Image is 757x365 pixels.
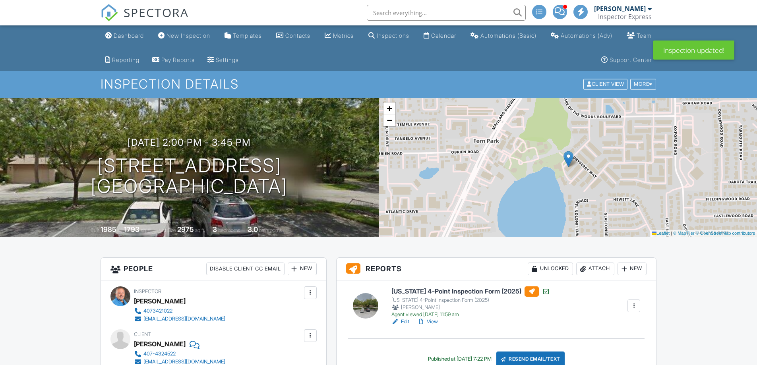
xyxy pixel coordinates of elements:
[598,53,655,68] a: Support Center
[101,11,189,27] a: SPECTORA
[391,286,550,297] h6: [US_STATE] 4-Point Inspection Form (2025)
[143,359,225,365] div: [EMAIL_ADDRESS][DOMAIN_NAME]
[383,102,395,114] a: Zoom in
[161,56,195,63] div: Pay Reports
[594,5,646,13] div: [PERSON_NAME]
[285,32,310,39] div: Contacts
[134,295,186,307] div: [PERSON_NAME]
[417,318,438,326] a: View
[177,225,194,234] div: 2975
[141,227,152,233] span: sq. ft.
[102,29,147,43] a: Dashboard
[583,79,627,90] div: Client View
[259,227,282,233] span: bathrooms
[528,263,573,275] div: Unlocked
[383,114,395,126] a: Zoom out
[480,32,536,39] div: Automations (Basic)
[391,303,550,311] div: [PERSON_NAME]
[101,258,326,280] h3: People
[149,53,198,68] a: Pay Reports
[630,79,656,90] div: More
[143,316,225,322] div: [EMAIL_ADDRESS][DOMAIN_NAME]
[91,227,99,233] span: Built
[391,286,550,318] a: [US_STATE] 4-Point Inspection Form (2025) [US_STATE] 4-Point Inspection Form (2025) [PERSON_NAME]...
[195,227,205,233] span: sq.ft.
[134,338,186,350] div: [PERSON_NAME]
[610,56,652,63] div: Support Center
[377,32,409,39] div: Inspections
[652,231,670,236] a: Leaflet
[288,263,317,275] div: New
[561,32,612,39] div: Automations (Adv)
[623,29,655,43] a: Team
[673,231,695,236] a: © MapTiler
[576,263,614,275] div: Attach
[391,297,550,303] div: [US_STATE] 4-Point Inspection Form (2025)
[337,258,656,280] h3: Reports
[213,225,217,234] div: 3
[233,32,262,39] div: Templates
[653,41,734,60] div: Inspection updated!
[167,32,210,39] div: New Inspection
[206,263,285,275] div: Disable Client CC Email
[367,5,526,21] input: Search everything...
[333,32,354,39] div: Metrics
[204,53,242,68] a: Settings
[387,115,392,125] span: −
[273,29,314,43] a: Contacts
[248,225,258,234] div: 3.0
[696,231,755,236] a: © OpenStreetMap contributors
[101,225,116,234] div: 1985
[428,356,492,362] div: Published at [DATE] 7:22 PM
[155,29,213,43] a: New Inspection
[365,29,412,43] a: Inspections
[467,29,540,43] a: Automations (Basic)
[101,77,657,91] h1: Inspection Details
[128,137,251,148] h3: [DATE] 2:00 pm - 3:45 pm
[391,318,409,326] a: Edit
[143,351,176,357] div: 407-4324522
[216,56,239,63] div: Settings
[114,32,144,39] div: Dashboard
[112,56,139,63] div: Reporting
[671,231,672,236] span: |
[134,350,225,358] a: 407-4324522
[134,331,151,337] span: Client
[124,225,139,234] div: 1793
[321,29,357,43] a: Metrics
[637,32,652,39] div: Team
[598,13,652,21] div: Inspector Express
[159,227,176,233] span: Lot Size
[102,53,143,68] a: Reporting
[101,4,118,21] img: The Best Home Inspection Software - Spectora
[618,263,647,275] div: New
[583,81,629,87] a: Client View
[134,315,225,323] a: [EMAIL_ADDRESS][DOMAIN_NAME]
[548,29,616,43] a: Automations (Advanced)
[218,227,240,233] span: bedrooms
[563,151,573,167] img: Marker
[134,307,225,315] a: 4073421022
[143,308,172,314] div: 4073421022
[134,288,161,294] span: Inspector
[221,29,265,43] a: Templates
[391,311,550,318] div: Agent viewed [DATE] 11:59 am
[420,29,459,43] a: Calendar
[91,155,288,197] h1: [STREET_ADDRESS] [GEOGRAPHIC_DATA]
[124,4,189,21] span: SPECTORA
[387,103,392,113] span: +
[431,32,456,39] div: Calendar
